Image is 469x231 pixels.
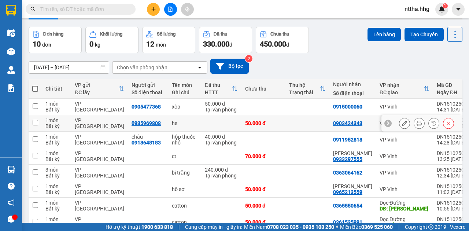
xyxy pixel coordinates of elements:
span: file-add [168,7,173,12]
div: 1 món [45,200,67,206]
span: plus [151,7,156,12]
div: 50.000 đ [245,203,282,209]
div: Tại văn phòng [205,173,238,179]
button: file-add [164,3,177,16]
img: warehouse-icon [7,166,15,173]
button: Bộ lọc [210,59,249,74]
div: Ghi chú [172,89,197,95]
div: hs [172,120,197,126]
div: ĐC giao [380,89,424,95]
div: VP Vinh [380,153,429,159]
div: Chi tiết [45,86,67,92]
span: Cung cấp máy in - giấy in: [185,223,242,231]
div: Lê Hà [333,150,372,156]
div: VP Vinh [380,186,429,192]
div: VP Vinh [380,120,429,126]
div: Trạng thái [289,89,320,95]
span: 12 [146,40,154,48]
img: logo [4,30,17,67]
button: Khối lượng0kg [85,27,139,53]
div: 240.000 đ [205,167,238,173]
div: 0918648183 [132,140,161,146]
button: plus [147,3,160,16]
span: | [398,223,399,231]
div: xốp [172,104,197,110]
div: Dọc Đường [380,216,429,222]
th: Toggle SortBy [376,79,433,99]
strong: 0708 023 035 - 0935 103 250 [267,224,334,230]
div: Đã thu [205,82,232,88]
span: ⚪️ [336,225,338,228]
div: catton [172,219,197,225]
div: Đã thu [214,32,227,37]
span: đ [229,42,232,48]
span: Hỗ trợ kỹ thuật: [106,223,173,231]
span: Miền Bắc [340,223,393,231]
img: warehouse-icon [7,66,15,74]
div: Bất kỳ [45,156,67,162]
div: VP [GEOGRAPHIC_DATA] [75,183,124,195]
div: 0905477368 [132,104,161,110]
div: Người nhận [333,81,372,87]
div: VP [GEOGRAPHIC_DATA] [75,134,124,146]
div: VP nhận [380,82,424,88]
div: 1 món [45,150,67,156]
div: 0915000060 [333,104,362,110]
div: 50.000 đ [245,219,282,225]
div: 0903424343 [333,120,362,126]
strong: PHIẾU GỬI HÀNG [29,54,66,69]
div: VP Vinh [380,170,429,176]
div: 1 món [45,183,67,189]
th: Toggle SortBy [285,79,329,99]
div: VP Vinh [380,137,429,143]
span: đ [286,42,289,48]
div: 1 món [45,101,67,107]
span: notification [8,199,15,206]
span: 0 [89,40,93,48]
div: 0365550654 [333,203,362,209]
div: Chưa thu [245,86,282,92]
span: món [156,42,166,48]
div: Ngày ĐH [437,89,467,95]
span: nttha.hhg [399,4,435,14]
div: VP [GEOGRAPHIC_DATA] [75,101,124,113]
div: Số lượng [157,32,176,37]
input: Select a date range. [29,62,109,73]
span: | [178,223,180,231]
span: 24 [PERSON_NAME] - Vinh - [GEOGRAPHIC_DATA] [19,25,72,44]
button: Lên hàng [368,28,401,41]
div: DĐ: cửa lò [380,222,429,228]
div: 0965213559 [333,189,362,195]
span: message [8,216,15,223]
sup: 1 [443,3,448,8]
div: HTTT [205,89,232,95]
span: 1 [444,3,446,8]
div: Sửa đơn hàng [399,118,410,129]
div: 1 món [45,134,67,140]
div: Số điện thoại [132,89,165,95]
button: aim [181,3,194,16]
div: 40.000 đ [205,134,238,140]
span: 10 [33,40,41,48]
span: search [30,7,36,12]
div: châu [132,134,165,140]
div: ĐC lấy [75,89,118,95]
div: Bất kỳ [45,173,67,179]
div: Bất kỳ [45,206,67,212]
th: Toggle SortBy [201,79,241,99]
div: Tên món [172,82,197,88]
div: bì trắng [172,170,197,176]
div: Anh Kỷ [333,183,372,189]
div: Số điện thoại [333,90,372,96]
img: icon-new-feature [439,6,445,12]
div: VP Vinh [380,104,429,110]
img: logo-vxr [6,5,16,16]
strong: HÃNG XE HẢI HOÀNG GIA [25,7,71,23]
img: warehouse-icon [7,48,15,55]
div: Khối lượng [100,32,122,37]
div: Tại văn phòng [205,107,238,113]
strong: 1900 633 818 [141,224,173,230]
span: caret-down [455,6,462,12]
div: 50.000 đ [205,101,238,107]
div: Tại văn phòng [205,140,238,146]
